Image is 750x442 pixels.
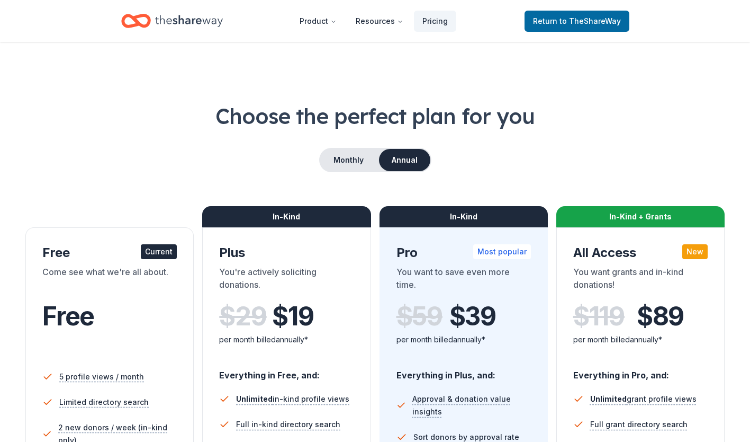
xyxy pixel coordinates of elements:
span: $ 39 [449,302,496,331]
a: Pricing [414,11,456,32]
span: Limited directory search [59,396,149,409]
div: Everything in Plus, and: [396,360,531,382]
nav: Main [291,8,456,33]
div: Everything in Pro, and: [573,360,708,382]
div: In-Kind [379,206,548,227]
div: Most popular [473,244,531,259]
div: Plus [219,244,354,261]
button: Resources [347,11,412,32]
div: per month billed annually* [219,333,354,346]
span: Free [42,300,94,332]
span: 5 profile views / month [59,370,144,383]
div: You want grants and in-kind donations! [573,266,708,295]
div: Pro [396,244,531,261]
div: Come see what we're all about. [42,266,177,295]
span: Full grant directory search [590,418,688,431]
div: All Access [573,244,708,261]
div: You want to save even more time. [396,266,531,295]
div: In-Kind [202,206,371,227]
span: $ 19 [272,302,313,331]
a: Returnto TheShareWay [525,11,629,32]
div: You're actively soliciting donations. [219,266,354,295]
div: In-Kind + Grants [556,206,725,227]
div: per month billed annually* [396,333,531,346]
div: Current [141,244,177,259]
div: Everything in Free, and: [219,360,354,382]
span: grant profile views [590,394,697,403]
button: Annual [379,149,430,171]
span: Unlimited [590,394,627,403]
a: Home [121,8,223,33]
div: New [682,244,708,259]
button: Product [291,11,345,32]
div: Free [42,244,177,261]
span: Full in-kind directory search [236,418,340,431]
span: Approval & donation value insights [412,393,531,418]
span: to TheShareWay [559,16,621,25]
span: Return [533,15,621,28]
h1: Choose the perfect plan for you [25,101,725,131]
span: Unlimited [236,394,273,403]
button: Monthly [320,149,377,171]
span: $ 89 [637,302,684,331]
div: per month billed annually* [573,333,708,346]
span: in-kind profile views [236,394,349,403]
